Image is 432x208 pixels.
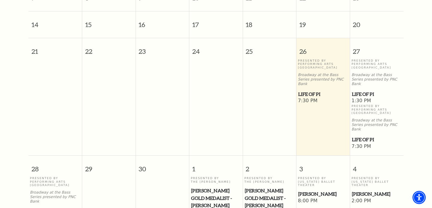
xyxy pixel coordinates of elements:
span: 21 [28,38,82,59]
span: 28 [28,156,82,176]
p: Presented By [US_STATE] Ballet Theater [352,176,402,187]
p: Presented By [US_STATE] Ballet Theater [298,176,348,187]
p: Broadway at the Bass Series presented by PNC Bank [298,73,348,86]
span: 4 [350,156,403,176]
span: 30 [136,156,189,176]
p: Presented By Performing Arts [GEOGRAPHIC_DATA] [30,176,81,187]
span: Life of Pi [298,90,348,98]
div: Accessibility Menu [412,191,426,204]
span: 7:30 PM [298,98,348,104]
span: 7:30 PM [352,143,402,150]
span: 2:00 PM [352,198,402,204]
span: 15 [82,11,136,32]
p: Broadway at the Bass Series presented by PNC Bank [352,73,402,86]
span: 27 [350,38,403,59]
span: Life of Pi [352,90,402,98]
p: Presented By The [PERSON_NAME] [244,176,295,183]
span: 26 [296,38,350,59]
p: Broadway at the Bass Series presented by PNC Bank [352,118,402,131]
p: Broadway at the Bass Series presented by PNC Bank [30,190,81,203]
p: Presented By Performing Arts [GEOGRAPHIC_DATA] [298,59,348,69]
span: 29 [82,156,136,176]
span: 18 [243,11,296,32]
span: 22 [82,38,136,59]
span: 16 [136,11,189,32]
span: [PERSON_NAME] [298,190,348,198]
span: 19 [296,11,350,32]
span: 24 [189,38,243,59]
span: 1 [189,156,243,176]
span: 8:00 PM [298,198,348,204]
span: 2 [243,156,296,176]
span: 14 [28,11,82,32]
span: 3 [296,156,350,176]
span: 17 [189,11,243,32]
p: Presented By Performing Arts [GEOGRAPHIC_DATA] [352,104,402,115]
span: Life of Pi [352,136,402,143]
p: Presented By Performing Arts [GEOGRAPHIC_DATA] [352,59,402,69]
span: 20 [350,11,403,32]
span: 25 [243,38,296,59]
span: 23 [136,38,189,59]
p: Presented By The [PERSON_NAME] [191,176,241,183]
span: [PERSON_NAME] [352,190,402,198]
span: 1:30 PM [352,98,402,104]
